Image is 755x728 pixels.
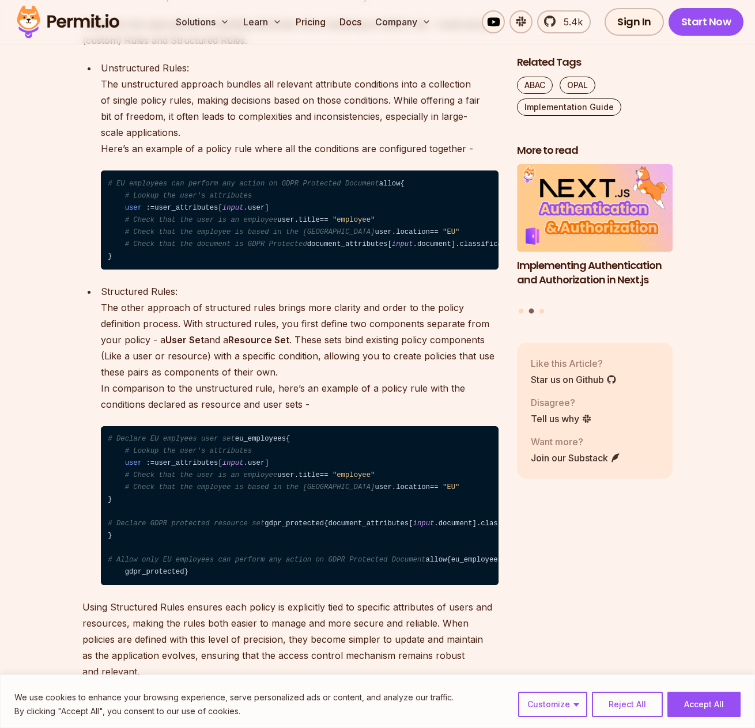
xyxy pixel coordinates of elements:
span: } [108,495,112,503]
span: input [222,204,244,212]
span: [ [218,204,222,212]
span: : [146,459,150,467]
code: allow user_attributes .user user.title user.location document_attributes .document .classification [101,170,499,270]
span: # Declare GDPR protected resource set [108,520,265,528]
span: ] [451,240,455,248]
a: Join our Substack [531,451,621,465]
a: Start Now [669,8,744,36]
strong: Resource Set [228,334,289,346]
span: { [447,556,451,564]
div: Posts [517,165,673,316]
span: # Allow only EU employees can perform any action on GDPR Protected Document [108,556,425,564]
span: "employee" [333,471,375,479]
span: ] [265,204,269,212]
span: input [392,240,413,248]
span: user [125,204,142,212]
h2: Related Tags [517,55,673,70]
span: "EU" [443,483,459,491]
li: 2 of 3 [517,165,673,302]
span: user [125,459,142,467]
button: Company [371,10,436,33]
span: = [324,471,328,479]
span: = [430,228,434,236]
span: input [222,459,244,467]
span: = [434,228,438,236]
span: { [286,435,290,443]
p: By clicking "Accept All", you consent to our use of cookies. [14,704,454,718]
span: input [413,520,435,528]
span: } [184,568,188,576]
a: Docs [335,10,366,33]
span: = [320,216,324,224]
a: Implementing Authentication and Authorization in Next.jsImplementing Authentication and Authoriza... [517,165,673,302]
span: # Check that the employee is based in the [GEOGRAPHIC_DATA] [125,228,375,236]
span: = [434,483,438,491]
span: # Check that the employee is based in the [GEOGRAPHIC_DATA] [125,483,375,491]
p: Like this Article? [531,357,617,370]
span: "employee" [333,216,375,224]
p: Structured Rules: The other approach of structured rules brings more clarity and order to the pol... [101,283,499,412]
span: = [324,216,328,224]
p: Using Structured Rules ensures each policy is explicitly tied to specific attributes of users and... [82,599,499,680]
span: : [146,204,150,212]
span: = [150,459,154,467]
span: } [108,532,112,540]
h2: More to read [517,143,673,158]
button: Go to slide 3 [539,309,544,313]
span: [ [409,520,413,528]
span: = [150,204,154,212]
span: # Lookup the user's attributes [125,192,252,200]
button: Learn [239,10,286,33]
span: # Lookup the user's attributes [125,447,252,455]
p: Unstructured Rules: The unstructured approach bundles all relevant attribute conditions into a co... [101,60,499,157]
a: ABAC [517,77,553,94]
img: Permit logo [12,2,124,41]
span: ] [473,520,477,528]
span: # EU employees can perform any action on GDPR Protected Document [108,180,379,188]
button: Customize [518,692,587,717]
code: eu_employees user_attributes .user user.title user.location gdpr_protected document_attributes .d... [101,426,499,586]
span: [ [387,240,391,248]
p: We use cookies to enhance your browsing experience, serve personalized ads or content, and analyz... [14,691,454,704]
button: Go to slide 2 [529,309,534,314]
p: Want more? [531,435,621,449]
span: # Check that the user is an employee [125,216,278,224]
a: Pricing [291,10,330,33]
button: Go to slide 1 [519,309,523,313]
button: Solutions [171,10,234,33]
span: { [324,520,328,528]
span: # Declare EU emplyees user set [108,435,235,443]
span: = [430,483,434,491]
span: ] [265,459,269,467]
span: 5.4k [557,15,583,29]
span: # Check that the user is an employee [125,471,278,479]
p: Disagree? [531,396,592,409]
a: Tell us why [531,412,592,426]
a: Implementation Guide [517,98,621,116]
span: { [401,180,405,188]
button: Reject All [592,692,663,717]
a: Star us on Github [531,373,617,386]
a: 5.4k [537,10,591,33]
span: = [320,471,324,479]
img: Implementing Authentication and Authorization in Next.js [517,165,673,252]
button: Accept All [667,692,741,717]
h3: Implementing Authentication and Authorization in Next.js [517,259,673,287]
span: [ [218,459,222,467]
span: # Check that the document is GDPR Protected [125,240,307,248]
span: "EU" [443,228,459,236]
span: } [108,252,112,260]
a: OPAL [560,77,595,94]
a: Sign In [605,8,664,36]
strong: User Set [165,334,204,346]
